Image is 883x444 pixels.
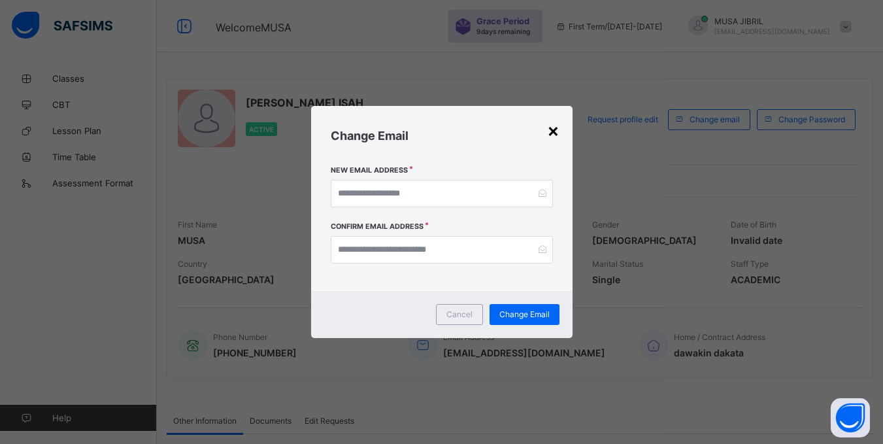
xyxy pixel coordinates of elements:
span: Change Email [499,309,550,319]
label: New Email Address [331,166,408,175]
span: Cancel [446,309,473,319]
label: Confirm Email Address [331,222,424,231]
h2: Change Email [331,129,553,143]
button: Open asap [831,398,870,437]
div: × [547,119,559,141]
